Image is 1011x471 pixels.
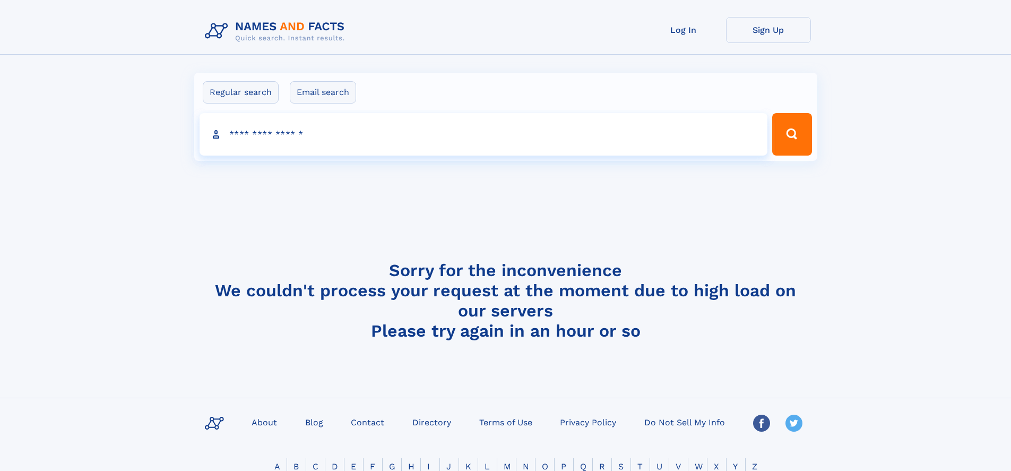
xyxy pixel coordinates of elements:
input: search input [200,113,768,156]
a: Terms of Use [475,414,537,430]
a: Do Not Sell My Info [640,414,729,430]
label: Regular search [203,81,279,104]
button: Search Button [772,113,811,156]
a: Contact [347,414,388,430]
a: Log In [641,17,726,43]
a: Sign Up [726,17,811,43]
img: Twitter [785,415,802,432]
a: About [247,414,281,430]
label: Email search [290,81,356,104]
img: Facebook [753,415,770,432]
a: Directory [408,414,455,430]
a: Blog [301,414,327,430]
img: Logo Names and Facts [201,17,353,46]
h4: Sorry for the inconvenience We couldn't process your request at the moment due to high load on ou... [201,260,811,341]
a: Privacy Policy [556,414,620,430]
